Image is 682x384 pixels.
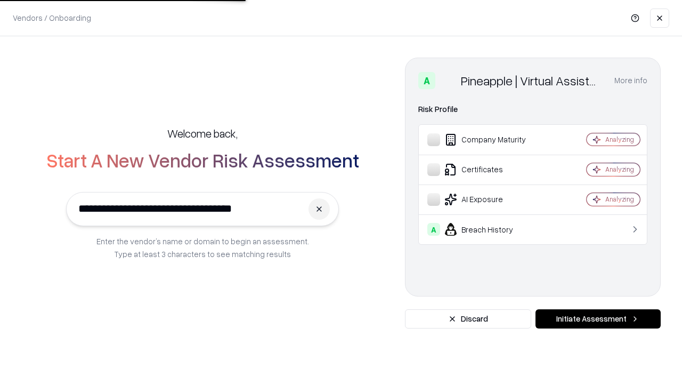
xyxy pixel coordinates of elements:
[535,309,661,329] button: Initiate Assessment
[427,223,555,236] div: Breach History
[167,126,238,141] h5: Welcome back,
[405,309,531,329] button: Discard
[13,12,91,23] p: Vendors / Onboarding
[440,72,457,89] img: Pineapple | Virtual Assistant Agency
[605,135,634,144] div: Analyzing
[461,72,602,89] div: Pineapple | Virtual Assistant Agency
[427,193,555,206] div: AI Exposure
[427,223,440,236] div: A
[427,133,555,146] div: Company Maturity
[46,149,359,171] h2: Start A New Vendor Risk Assessment
[614,71,647,90] button: More info
[605,165,634,174] div: Analyzing
[605,195,634,204] div: Analyzing
[96,235,309,260] p: Enter the vendor’s name or domain to begin an assessment. Type at least 3 characters to see match...
[427,163,555,176] div: Certificates
[418,72,435,89] div: A
[418,103,647,116] div: Risk Profile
